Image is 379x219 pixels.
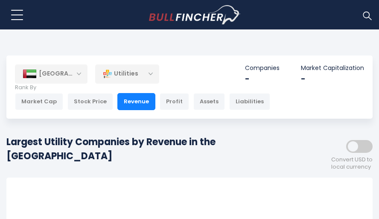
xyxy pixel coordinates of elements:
a: Go to homepage [149,5,241,25]
p: Companies [245,64,280,72]
div: [GEOGRAPHIC_DATA] [15,64,87,83]
div: - [301,74,364,84]
div: Market Cap [15,93,63,110]
div: Revenue [117,93,155,110]
div: Profit [160,93,189,110]
div: Stock Price [67,93,113,110]
p: Market Capitalization [301,64,364,72]
div: Utilities [95,64,159,84]
div: Assets [193,93,225,110]
div: - [245,74,280,84]
div: Liabilities [229,93,270,110]
h1: Largest Utility Companies by Revenue in the [GEOGRAPHIC_DATA] [6,135,296,163]
span: Convert USD to local currency [331,156,373,171]
p: Rank By [15,84,270,91]
img: bullfincher logo [149,5,241,25]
